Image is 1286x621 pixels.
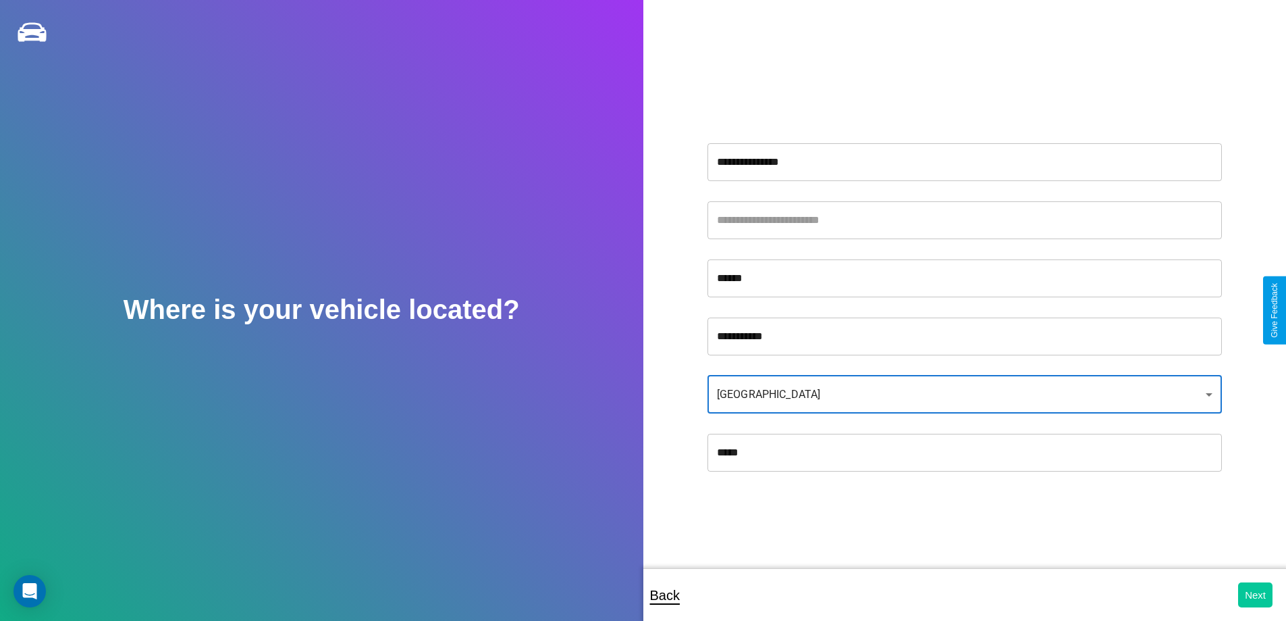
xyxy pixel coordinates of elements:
div: Open Intercom Messenger [14,575,46,607]
p: Back [650,583,680,607]
button: Next [1238,582,1272,607]
h2: Where is your vehicle located? [124,295,520,325]
div: [GEOGRAPHIC_DATA] [707,376,1222,414]
div: Give Feedback [1270,283,1279,338]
